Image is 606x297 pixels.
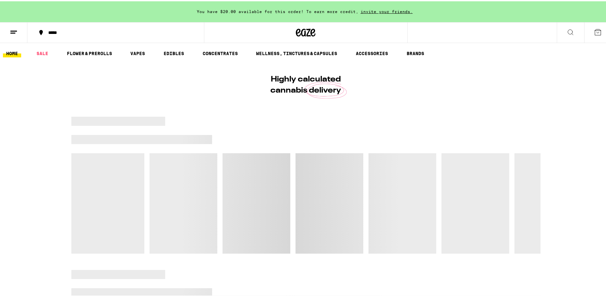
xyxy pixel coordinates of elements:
[4,5,47,10] span: Hi. Need any help?
[197,8,358,12] span: You have $20.00 available for this order! To earn more credit,
[358,8,415,12] span: invite your friends.
[253,48,340,56] a: WELLNESS, TINCTURES & CAPSULES
[252,73,360,95] h1: Highly calculated cannabis delivery
[64,48,115,56] a: FLOWER & PREROLLS
[199,48,241,56] a: CONCENTRATES
[353,48,391,56] a: ACCESSORIES
[546,255,559,268] iframe: Close message
[33,48,51,56] a: SALE
[160,48,187,56] a: EDIBLES
[127,48,148,56] a: VAPES
[3,48,21,56] a: HOME
[403,48,427,56] a: BRANDS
